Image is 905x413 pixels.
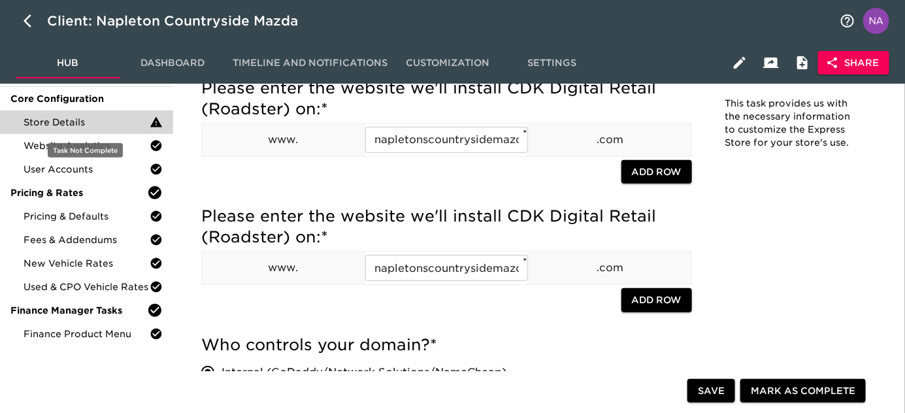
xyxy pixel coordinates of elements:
span: Save [698,383,725,399]
span: User Accounts [24,163,150,176]
button: Mark as Complete [740,379,866,403]
span: Add Row [632,164,682,180]
h5: Who controls your domain? [201,335,692,355]
button: notifications [832,5,863,37]
span: Website Analytics [24,139,150,152]
span: Share [829,55,879,71]
button: Edit Hub [724,47,755,78]
p: www. [202,132,365,148]
span: Settings [508,55,597,71]
p: .com [529,260,691,276]
h5: Please enter the website we'll install CDK Digital Retail (Roadster) on: [201,78,692,120]
h5: Please enter the website we'll install CDK Digital Retail (Roadster) on: [201,206,692,248]
span: Timeline and Notifications [233,55,387,71]
p: www. [202,260,365,276]
button: Client View [755,47,787,78]
span: Finance Product Menu [24,327,150,340]
span: Hub [24,55,112,71]
span: Mark as Complete [751,383,855,399]
img: Profile [863,8,889,34]
button: Internal Notes and Comments [787,47,818,78]
div: Client: Napleton Countryside Mazda [47,10,316,31]
span: Customization [403,55,492,71]
span: Used & CPO Vehicle Rates [24,280,150,293]
span: Pricing & Defaults [24,210,150,223]
p: .com [529,132,691,148]
button: Share [818,51,889,75]
span: Dashboard [128,55,217,71]
span: Fees & Addendums [24,233,150,246]
span: New Vehicle Rates [24,257,150,270]
span: Add Row [632,292,682,308]
span: Internal (GoDaddy/Network Solutions/NameCheap) [222,365,506,380]
button: Add Row [621,160,692,184]
button: Save [687,379,735,403]
span: Core Configuration [10,92,163,105]
p: This task provides us with the necessary information to customize the Express Store for your stor... [725,97,853,150]
button: Add Row [621,288,692,312]
span: Finance Manager Tasks [10,304,147,317]
span: Store Details [24,116,150,129]
span: Pricing & Rates [10,186,147,199]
